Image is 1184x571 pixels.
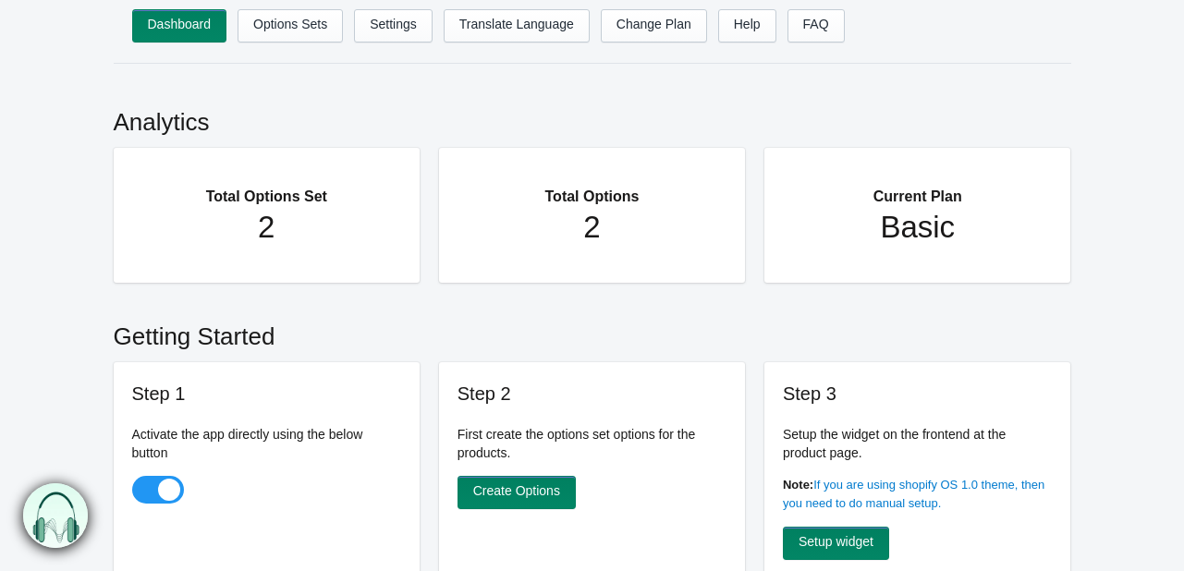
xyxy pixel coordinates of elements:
[458,381,727,407] h3: Step 2
[444,9,590,43] a: Translate Language
[132,381,402,407] h3: Step 1
[783,478,813,492] b: Note:
[783,425,1053,462] p: Setup the widget on the frontend at the product page.
[132,9,227,43] a: Dashboard
[114,87,1071,148] h2: Analytics
[458,476,576,509] a: Create Options
[783,478,1044,510] a: If you are using shopify OS 1.0 theme, then you need to do manual setup.
[801,209,1034,246] h1: Basic
[801,166,1034,209] h2: Current Plan
[783,527,889,560] a: Setup widget
[238,9,343,43] a: Options Sets
[601,9,707,43] a: Change Plan
[787,9,845,43] a: FAQ
[354,9,433,43] a: Settings
[458,425,727,462] p: First create the options set options for the products.
[151,209,384,246] h1: 2
[718,9,776,43] a: Help
[783,381,1053,407] h3: Step 3
[114,301,1071,362] h2: Getting Started
[476,166,709,209] h2: Total Options
[151,166,384,209] h2: Total Options Set
[476,209,709,246] h1: 2
[21,484,86,549] img: bxm.png
[132,425,402,462] p: Activate the app directly using the below button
